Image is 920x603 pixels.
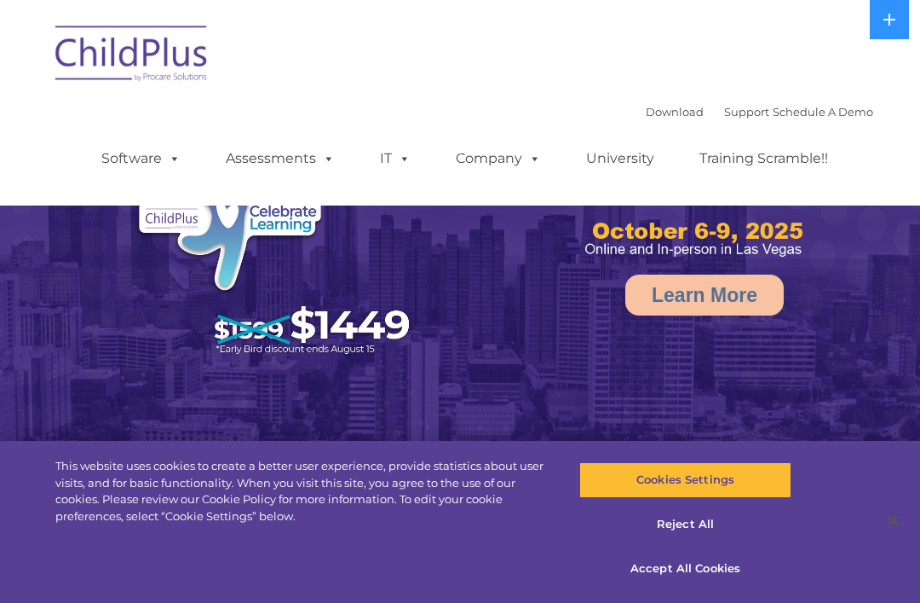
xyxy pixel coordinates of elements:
[579,462,791,498] button: Cookies Settings
[209,142,352,176] a: Assessments
[363,142,428,176] a: IT
[874,502,911,539] button: Close
[724,105,769,119] a: Support
[646,105,873,119] font: |
[569,142,671,176] a: University
[682,142,845,176] a: Training Scramble!!
[646,105,704,119] a: Download
[773,105,873,119] a: Schedule A Demo
[55,458,552,525] div: This website uses cookies to create a better user experience, provide statistics about user visit...
[84,142,198,176] a: Software
[579,550,791,586] button: Accept All Cookies
[439,142,558,176] a: Company
[47,14,217,99] img: ChildPlus by Procare Solutions
[625,275,784,316] a: Learn More
[579,507,791,542] button: Reject All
